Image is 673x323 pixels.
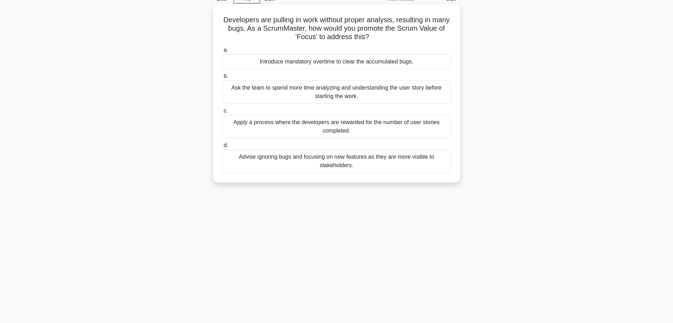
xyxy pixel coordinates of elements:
h5: Developers are pulling in work without proper analysis, resulting in many bugs. As a ScrumMaster,... [222,16,452,42]
span: d. [224,142,228,148]
div: Introduce mandatory overtime to clear the accumulated bugs. [222,54,451,69]
div: Apply a process where the developers are rewarded for the number of user stories completed. [222,115,451,138]
span: c. [224,108,228,114]
div: Ask the team to spend more time analyzing and understanding the user story before starting the work. [222,80,451,104]
div: Advise ignoring bugs and focusing on new features as they are more visible to stakeholders. [222,150,451,173]
span: a. [224,47,228,53]
span: b. [224,73,228,79]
